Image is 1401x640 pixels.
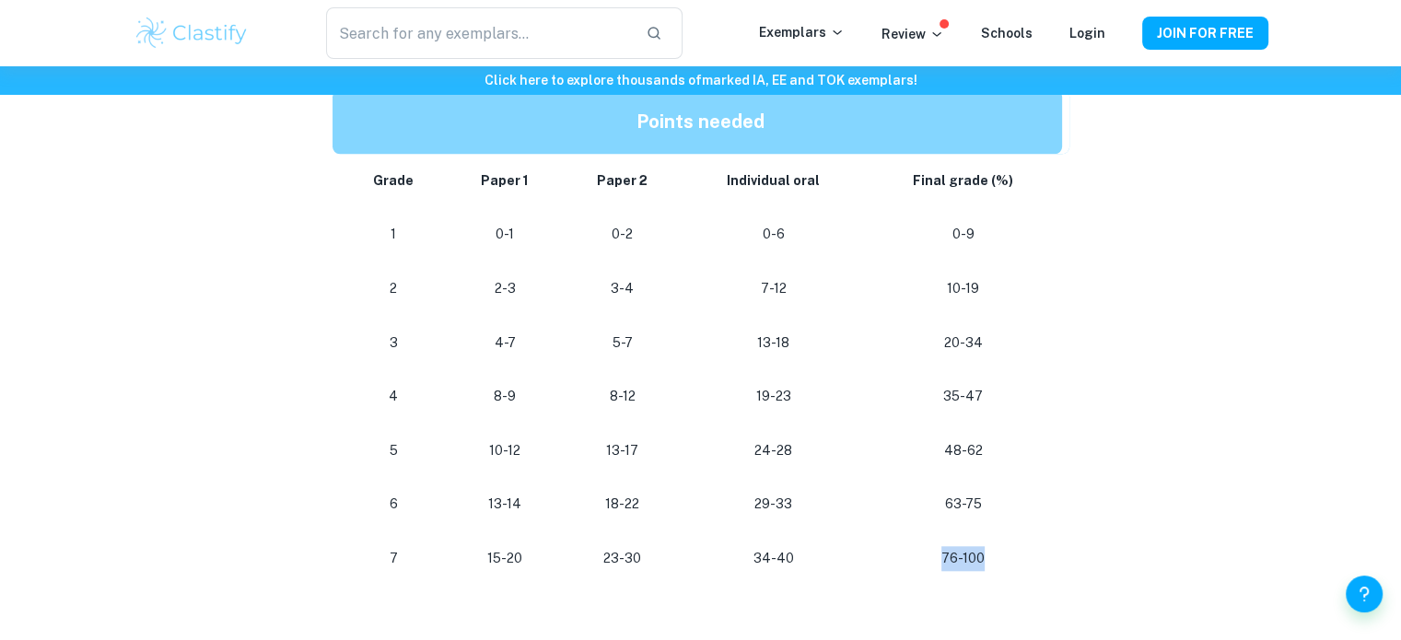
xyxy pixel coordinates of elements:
p: 29-33 [696,492,849,517]
p: 7 [355,546,433,571]
p: 5-7 [578,331,668,355]
p: 76-100 [879,546,1046,571]
p: 13-17 [578,438,668,463]
p: 4 [355,384,433,409]
input: Search for any exemplars... [326,7,630,59]
p: 13-14 [462,492,548,517]
a: Login [1069,26,1105,41]
p: 1 [355,222,433,247]
h6: Click here to explore thousands of marked IA, EE and TOK exemplars ! [4,70,1397,90]
strong: Paper 1 [481,173,529,188]
p: 24-28 [696,438,849,463]
p: 7-12 [696,276,849,301]
p: 8-12 [578,384,668,409]
strong: Individual oral [727,173,820,188]
p: 0-2 [578,222,668,247]
p: 6 [355,492,433,517]
p: 13-18 [696,331,849,355]
p: 10-12 [462,438,548,463]
strong: Grade [373,173,414,188]
p: 8-9 [462,384,548,409]
p: 15-20 [462,546,548,571]
p: 0-1 [462,222,548,247]
a: Schools [981,26,1033,41]
strong: Final grade (%) [913,173,1013,188]
strong: Points needed [636,111,765,133]
p: 3 [355,331,433,355]
p: 0-6 [696,222,849,247]
p: 2 [355,276,433,301]
p: Exemplars [759,22,845,42]
p: 0-9 [879,222,1046,247]
img: Clastify logo [134,15,251,52]
p: 18-22 [578,492,668,517]
p: 48-62 [879,438,1046,463]
p: 10-19 [879,276,1046,301]
p: 23-30 [578,546,668,571]
p: 2-3 [462,276,548,301]
button: JOIN FOR FREE [1142,17,1268,50]
p: 34-40 [696,546,849,571]
p: 63-75 [879,492,1046,517]
p: 3-4 [578,276,668,301]
p: 19-23 [696,384,849,409]
p: 5 [355,438,433,463]
button: Help and Feedback [1346,576,1383,612]
p: 35-47 [879,384,1046,409]
p: 4-7 [462,331,548,355]
strong: Paper 2 [597,173,648,188]
p: Review [881,24,944,44]
p: 20-34 [879,331,1046,355]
